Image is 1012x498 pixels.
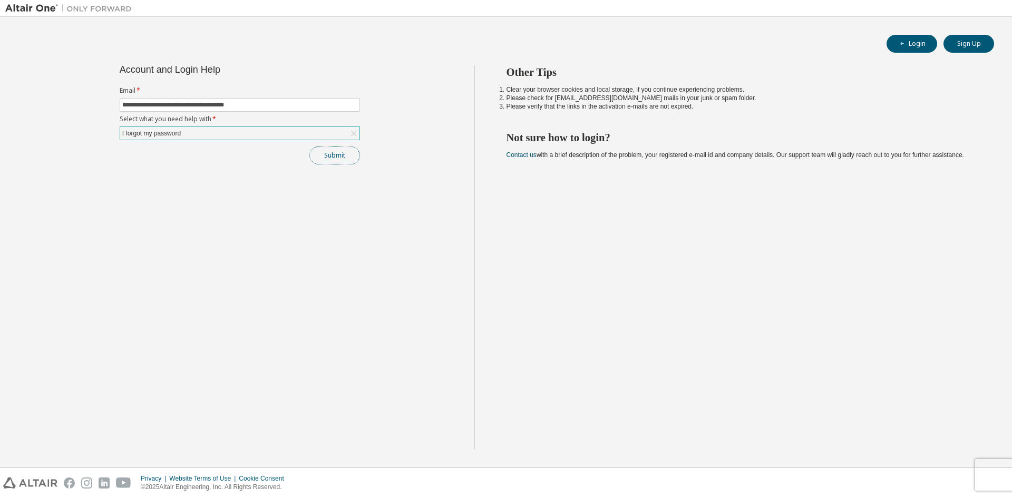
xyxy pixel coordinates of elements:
li: Please verify that the links in the activation e-mails are not expired. [507,102,976,111]
li: Please check for [EMAIL_ADDRESS][DOMAIN_NAME] mails in your junk or spam folder. [507,94,976,102]
img: instagram.svg [81,477,92,489]
button: Submit [309,147,360,164]
img: youtube.svg [116,477,131,489]
label: Select what you need help with [120,115,360,123]
button: Sign Up [943,35,994,53]
img: altair_logo.svg [3,477,57,489]
img: linkedin.svg [99,477,110,489]
div: Website Terms of Use [169,474,239,483]
div: I forgot my password [121,128,182,139]
h2: Not sure how to login? [507,131,976,144]
p: © 2025 Altair Engineering, Inc. All Rights Reserved. [141,483,290,492]
li: Clear your browser cookies and local storage, if you continue experiencing problems. [507,85,976,94]
img: facebook.svg [64,477,75,489]
div: Privacy [141,474,169,483]
div: Cookie Consent [239,474,290,483]
div: Account and Login Help [120,65,312,74]
label: Email [120,86,360,95]
a: Contact us [507,151,537,159]
div: I forgot my password [120,127,359,140]
h2: Other Tips [507,65,976,79]
img: Altair One [5,3,137,14]
button: Login [887,35,937,53]
span: with a brief description of the problem, your registered e-mail id and company details. Our suppo... [507,151,964,159]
